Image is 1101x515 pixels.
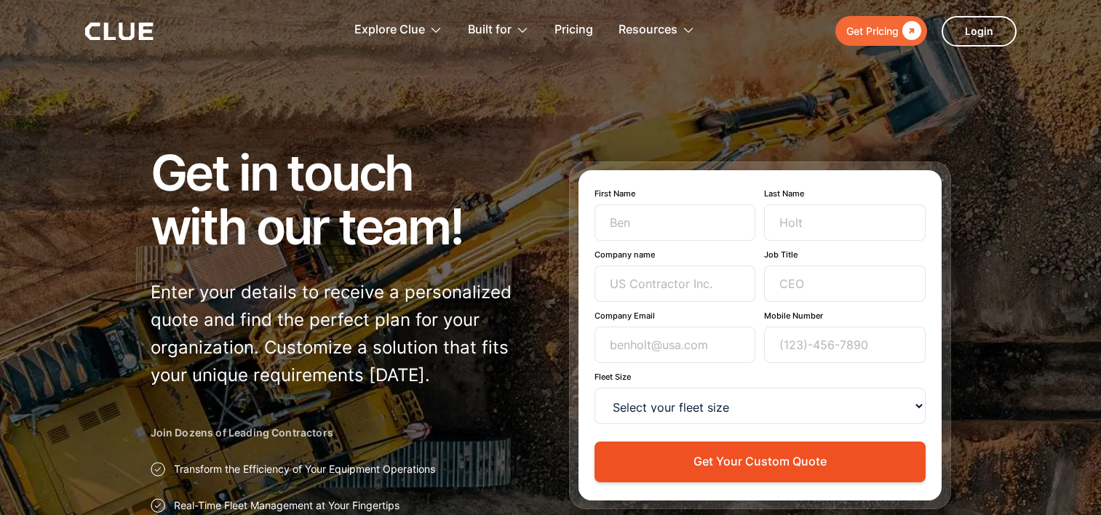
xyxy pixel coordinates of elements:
[354,7,442,53] div: Explore Clue
[595,266,756,302] input: US Contractor Inc.
[942,16,1017,47] a: Login
[899,22,921,40] div: 
[595,442,926,482] button: Get Your Custom Quote
[595,327,756,363] input: benholt@usa.com
[354,7,425,53] div: Explore Clue
[595,311,756,321] label: Company Email
[468,7,512,53] div: Built for
[619,7,695,53] div: Resources
[151,498,165,513] img: Approval checkmark icon
[764,327,926,363] input: (123)-456-7890
[835,16,927,46] a: Get Pricing
[174,462,435,476] p: Transform the Efficiency of Your Equipment Operations
[764,266,926,302] input: CEO
[595,249,756,260] label: Company name
[595,188,756,199] label: First Name
[619,7,677,53] div: Resources
[595,372,926,382] label: Fleet Size
[595,204,756,241] input: Ben
[555,7,593,53] a: Pricing
[151,279,533,389] p: Enter your details to receive a personalized quote and find the perfect plan for your organizatio...
[764,249,926,260] label: Job Title
[846,22,899,40] div: Get Pricing
[764,188,926,199] label: Last Name
[468,7,529,53] div: Built for
[151,462,165,476] img: Approval checkmark icon
[151,145,533,253] h1: Get in touch with our team!
[174,498,400,513] p: Real-Time Fleet Management at Your Fingertips
[151,426,533,440] h2: Join Dozens of Leading Contractors
[764,311,926,321] label: Mobile Number
[764,204,926,241] input: Holt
